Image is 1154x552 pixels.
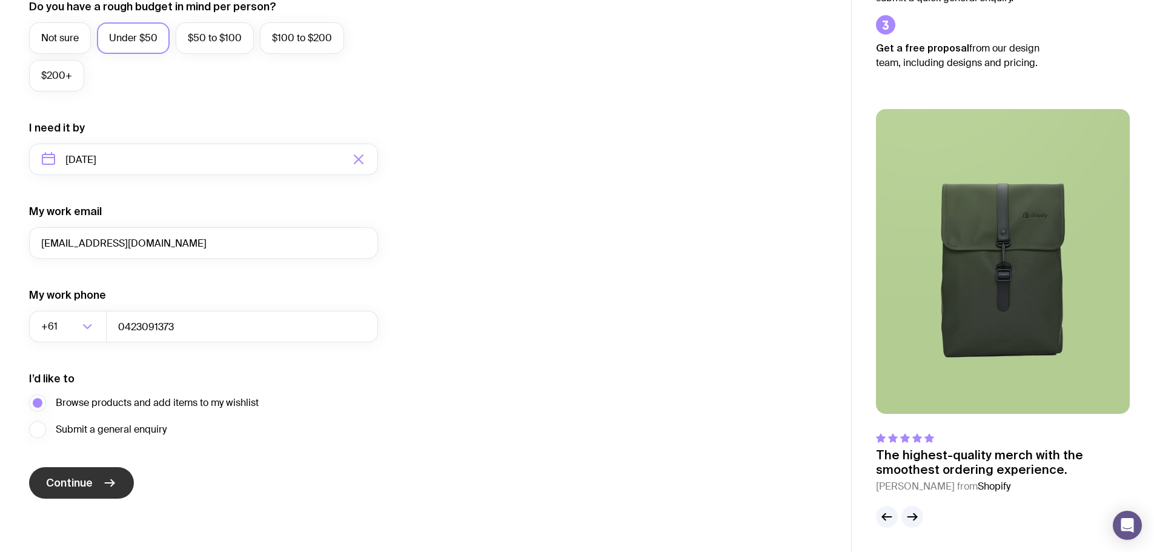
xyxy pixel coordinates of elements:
[29,371,75,386] label: I’d like to
[876,42,969,53] strong: Get a free proposal
[876,479,1130,494] cite: [PERSON_NAME] from
[29,467,134,499] button: Continue
[29,204,102,219] label: My work email
[29,144,378,175] input: Select a target date
[29,288,106,302] label: My work phone
[56,422,167,437] span: Submit a general enquiry
[97,22,170,54] label: Under $50
[29,227,378,259] input: you@email.com
[60,311,79,342] input: Search for option
[876,448,1130,477] p: The highest-quality merch with the smoothest ordering experience.
[260,22,344,54] label: $100 to $200
[1113,511,1142,540] div: Open Intercom Messenger
[176,22,254,54] label: $50 to $100
[41,311,60,342] span: +61
[29,121,85,135] label: I need it by
[29,311,107,342] div: Search for option
[106,311,378,342] input: 0400123456
[46,476,93,490] span: Continue
[978,480,1010,493] span: Shopify
[29,22,91,54] label: Not sure
[56,396,259,410] span: Browse products and add items to my wishlist
[876,41,1058,70] p: from our design team, including designs and pricing.
[29,60,84,91] label: $200+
